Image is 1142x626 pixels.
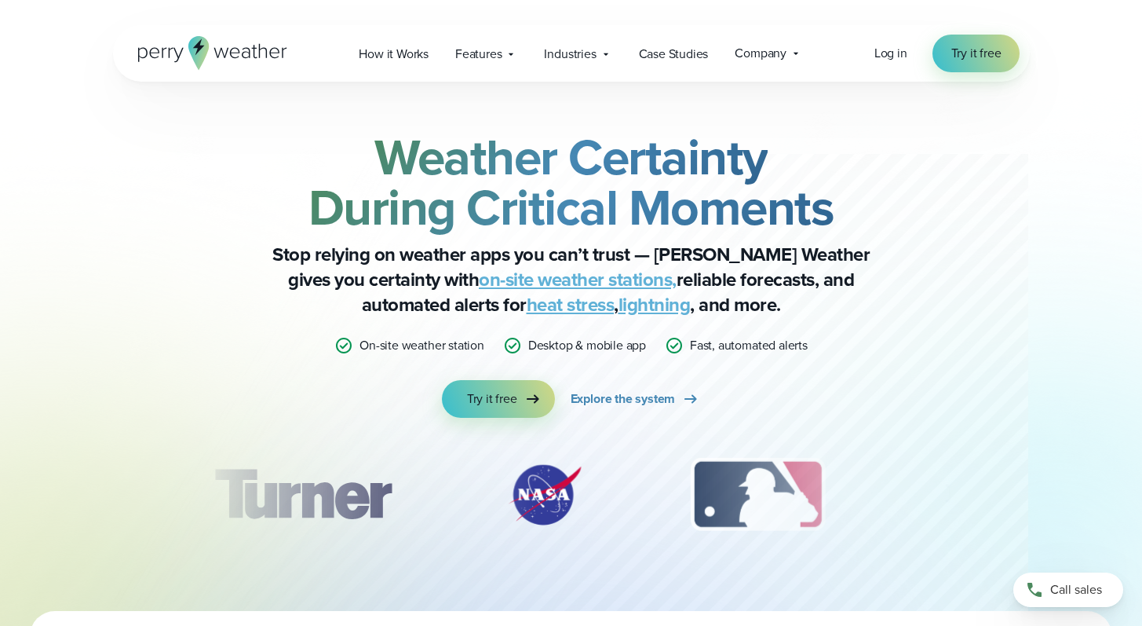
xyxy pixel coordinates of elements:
[479,265,677,294] a: on-site weather stations,
[192,456,951,542] div: slideshow
[1013,573,1123,607] a: Call sales
[191,456,414,534] img: Turner-Construction_1.svg
[874,44,907,62] span: Log in
[1050,580,1102,599] span: Call sales
[467,390,517,408] span: Try it free
[916,456,1042,534] img: PGA.svg
[490,456,600,534] img: NASA.svg
[618,291,691,319] a: lightning
[639,45,709,64] span: Case Studies
[874,44,907,63] a: Log in
[345,38,442,70] a: How it Works
[675,456,841,534] img: MLB.svg
[490,456,600,534] div: 2 of 12
[257,242,885,317] p: Stop relying on weather apps you can’t trust — [PERSON_NAME] Weather gives you certainty with rel...
[735,44,786,63] span: Company
[571,390,676,408] span: Explore the system
[690,336,808,355] p: Fast, automated alerts
[528,336,646,355] p: Desktop & mobile app
[916,456,1042,534] div: 4 of 12
[359,45,429,64] span: How it Works
[675,456,841,534] div: 3 of 12
[442,380,555,418] a: Try it free
[571,380,701,418] a: Explore the system
[951,44,1002,63] span: Try it free
[359,336,484,355] p: On-site weather station
[191,456,414,534] div: 1 of 12
[626,38,722,70] a: Case Studies
[544,45,596,64] span: Industries
[308,120,834,244] strong: Weather Certainty During Critical Moments
[932,35,1020,72] a: Try it free
[527,291,615,319] a: heat stress
[455,45,502,64] span: Features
